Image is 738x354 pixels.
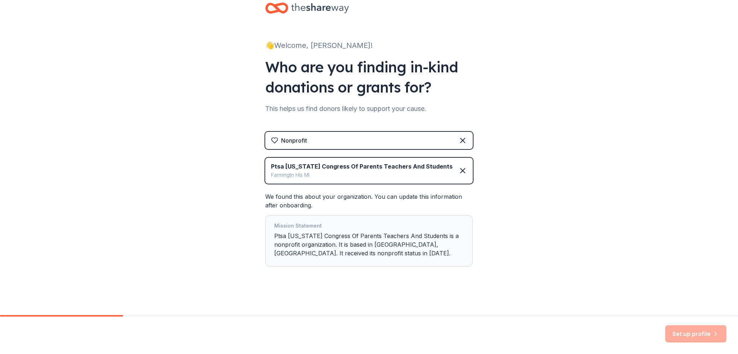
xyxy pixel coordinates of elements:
[271,162,453,171] div: Ptsa [US_STATE] Congress Of Parents Teachers And Students
[265,192,473,266] div: We found this about your organization. You can update this information after onboarding.
[265,57,473,97] div: Who are you finding in-kind donations or grants for?
[281,136,307,145] div: Nonprofit
[271,171,453,179] div: Farmingtn Hls MI
[265,103,473,115] div: This helps us find donors likely to support your cause.
[274,221,464,232] div: Mission Statement
[265,40,473,51] div: 👋 Welcome, [PERSON_NAME]!
[274,221,464,260] div: Ptsa [US_STATE] Congress Of Parents Teachers And Students is a nonprofit organization. It is base...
